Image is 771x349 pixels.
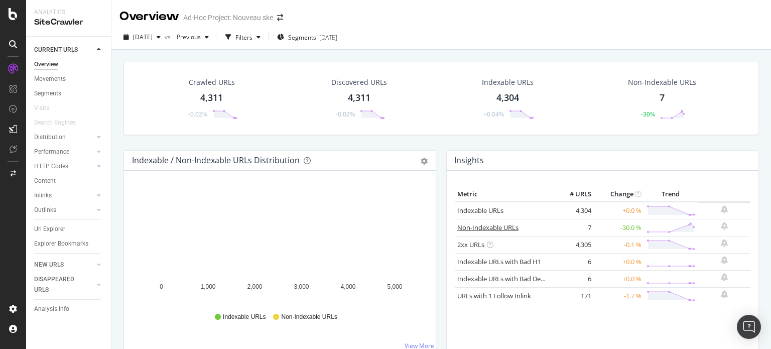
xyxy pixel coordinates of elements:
div: +0.04% [483,110,504,119]
div: Crawled URLs [189,77,235,87]
svg: A chart. [132,187,424,303]
a: Indexable URLs [457,206,503,215]
div: Outlinks [34,205,56,215]
div: Analytics [34,8,103,17]
div: bell-plus [721,273,728,281]
div: Filters [235,33,252,42]
th: Trend [644,187,698,202]
button: [DATE] [119,29,165,45]
a: Analysis Info [34,304,104,314]
td: 4,305 [554,236,594,253]
div: arrow-right-arrow-left [277,14,283,21]
span: Indexable URLs [223,313,266,321]
span: Previous [173,33,201,41]
a: URLs with 1 Follow Inlink [457,291,531,300]
div: bell-plus [721,205,728,213]
a: Overview [34,59,104,70]
td: 7 [554,219,594,236]
div: bell-plus [721,256,728,264]
a: Segments [34,88,104,99]
div: Search Engines [34,118,76,128]
div: 4,304 [496,91,519,104]
text: 0 [160,283,163,290]
div: 7 [660,91,665,104]
div: Performance [34,147,69,157]
div: SiteCrawler [34,17,103,28]
div: Indexable / Non-Indexable URLs Distribution [132,155,300,165]
div: Visits [34,103,49,113]
td: 6 [554,253,594,270]
div: Explorer Bookmarks [34,239,88,249]
div: Discovered URLs [331,77,387,87]
div: CURRENT URLS [34,45,78,55]
div: 4,311 [200,91,223,104]
a: CURRENT URLS [34,45,94,55]
div: Inlinks [34,190,52,201]
td: +0.0 % [594,253,644,270]
a: Explorer Bookmarks [34,239,104,249]
td: -1.7 % [594,287,644,304]
td: +0.0 % [594,270,644,287]
div: Distribution [34,132,66,143]
span: vs [165,33,173,41]
div: -30% [641,110,655,119]
text: 5,000 [387,283,402,290]
button: Previous [173,29,213,45]
a: NEW URLS [34,260,94,270]
text: 1,000 [200,283,215,290]
a: Non-Indexable URLs [457,223,519,232]
div: NEW URLS [34,260,64,270]
h4: Insights [454,154,484,167]
div: -0.02% [188,110,207,119]
div: Overview [119,8,179,25]
div: Open Intercom Messenger [737,315,761,339]
text: 2,000 [247,283,262,290]
a: Visits [34,103,59,113]
div: -0.02% [336,110,355,119]
a: Distribution [34,132,94,143]
a: Content [34,176,104,186]
span: Non-Indexable URLs [281,313,337,321]
a: HTTP Codes [34,161,94,172]
a: Movements [34,74,104,84]
button: Segments[DATE] [273,29,341,45]
a: Indexable URLs with Bad H1 [457,257,541,266]
a: Url Explorer [34,224,104,235]
th: # URLS [554,187,594,202]
th: Metric [455,187,554,202]
text: 3,000 [294,283,309,290]
a: 2xx URLs [457,240,484,249]
td: 4,304 [554,202,594,219]
div: 4,311 [348,91,370,104]
span: 2025 Sep. 2nd [133,33,153,41]
a: Outlinks [34,205,94,215]
td: -30.0 % [594,219,644,236]
div: HTTP Codes [34,161,68,172]
a: Inlinks [34,190,94,201]
div: Segments [34,88,61,99]
a: DISAPPEARED URLS [34,274,94,295]
div: Non-Indexable URLs [628,77,696,87]
a: Indexable URLs with Bad Description [457,274,567,283]
div: Analysis Info [34,304,69,314]
div: DISAPPEARED URLS [34,274,85,295]
div: Overview [34,59,58,70]
button: Filters [221,29,265,45]
div: bell-plus [721,290,728,298]
td: +0.0 % [594,202,644,219]
td: -0.1 % [594,236,644,253]
div: Ad-Hoc Project: Nouveau ske [183,13,273,23]
div: bell-plus [721,239,728,247]
th: Change [594,187,644,202]
td: 171 [554,287,594,304]
div: Url Explorer [34,224,65,235]
div: bell-plus [721,222,728,230]
span: Segments [288,33,316,42]
a: Search Engines [34,118,86,128]
td: 6 [554,270,594,287]
div: gear [421,158,428,165]
text: 4,000 [340,283,355,290]
div: [DATE] [319,33,337,42]
div: Movements [34,74,66,84]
